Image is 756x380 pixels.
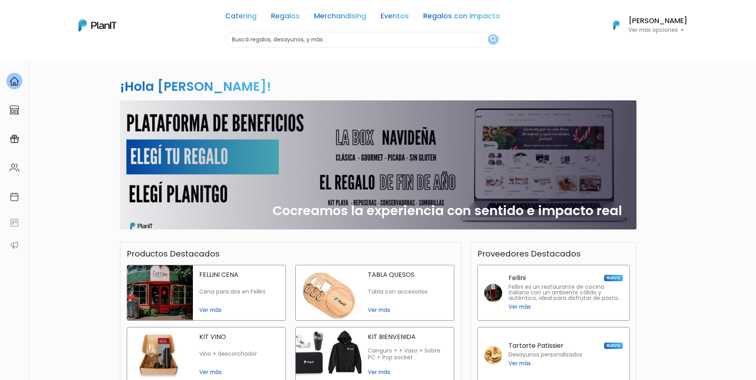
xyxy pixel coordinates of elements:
img: tartarte patissier [484,346,502,364]
h3: Productos Destacados [127,249,220,259]
a: fellini cena FELLINI CENA Cena para dos en Fellini Ver más [127,265,286,321]
p: FELLINI CENA [199,272,279,278]
input: Buscá regalos, desayunos, y más [225,32,500,47]
img: fellini cena [127,265,193,320]
img: marketplace-4ceaa7011d94191e9ded77b95e3339b90024bf715f7c57f8cf31f2d8c509eaba.svg [10,105,19,115]
a: Catering [225,13,257,22]
img: PlanIt Logo [608,16,625,34]
span: Ver más [368,368,448,376]
p: KIT BIENVENIDA [368,334,448,340]
p: Cena para dos en Fellini [199,288,279,295]
a: Fellini NUEVO Fellini es un restaurante de cocina italiana con un ambiente cálido y auténtico, id... [477,265,630,321]
img: feedback-78b5a0c8f98aac82b08bfc38622c3050aee476f2c9584af64705fc4e61158814.svg [10,218,19,227]
p: TABLA QUESOS [368,272,448,278]
img: PlanIt Logo [79,19,116,31]
img: home-e721727adea9d79c4d83392d1f703f7f8bce08238fde08b1acbfd93340b81755.svg [10,76,19,86]
p: Desayunos personalizados [509,352,582,358]
img: people-662611757002400ad9ed0e3c099ab2801c6687ba6c219adb57efc949bc21e19d.svg [10,163,19,172]
img: tabla quesos [296,265,361,320]
span: NUEVO [604,275,622,281]
img: partners-52edf745621dab592f3b2c58e3bca9d71375a7ef29c3b500c9f145b62cc070d4.svg [10,240,19,250]
h2: ¡Hola [PERSON_NAME]! [120,77,271,95]
span: Ver más [509,359,531,368]
a: Eventos [381,13,409,22]
p: Vino + descorchador [199,351,279,357]
img: fellini [484,284,502,302]
span: Ver más [199,306,279,314]
h3: Proveedores Destacados [477,249,581,259]
h2: Cocreamos la experiencia con sentido e impacto real [273,203,622,218]
p: Ver más opciones [628,27,687,33]
button: PlanIt Logo [PERSON_NAME] Ver más opciones [603,15,687,35]
a: tabla quesos TABLA QUESOS Tabla con accesorios Ver más [295,265,454,321]
p: Tabla con accesorios [368,288,448,295]
a: Merchandising [314,13,366,22]
p: Fellini [509,275,526,281]
img: campaigns-02234683943229c281be62815700db0a1741e53638e28bf9629b52c665b00959.svg [10,134,19,144]
span: Ver más [509,303,531,311]
p: Fellini es un restaurante de cocina italiana con un ambiente cálido y auténtico, ideal para disfr... [509,284,623,301]
img: calendar-87d922413cdce8b2cf7b7f5f62616a5cf9e4887200fb71536465627b3292af00.svg [10,192,19,202]
span: Ver más [368,306,448,314]
p: KIT VINO [199,334,279,340]
span: NUEVO [604,343,622,349]
span: Ver más [199,368,279,376]
img: search_button-432b6d5273f82d61273b3651a40e1bd1b912527efae98b1b7a1b2c0702e16a8d.svg [490,36,496,43]
a: Regalos [271,13,300,22]
p: Canguro + + Vaso + Sobre PC + Pop socket [368,347,448,361]
p: Tartarte Patissier [509,343,564,349]
a: Regalos con Impacto [423,13,500,22]
h6: [PERSON_NAME] [628,18,687,25]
